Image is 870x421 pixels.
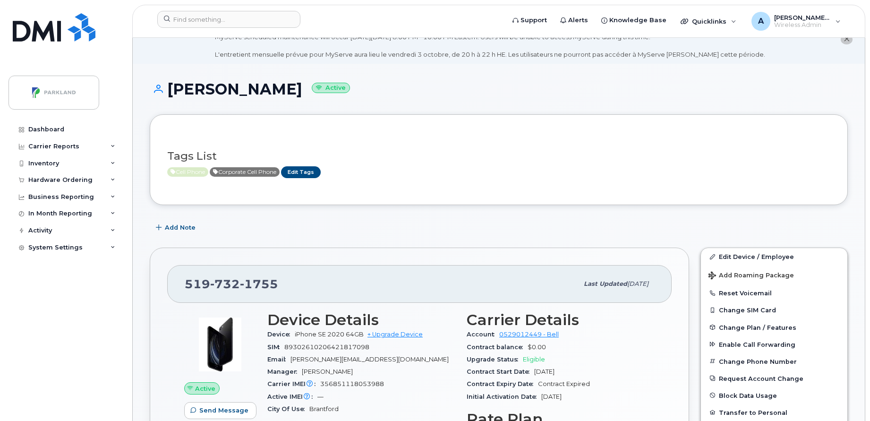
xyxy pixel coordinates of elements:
[506,11,554,30] a: Support
[210,167,280,177] span: Active
[701,284,847,301] button: Reset Voicemail
[708,272,794,281] span: Add Roaming Package
[267,380,320,387] span: Carrier IMEI
[290,356,449,363] span: [PERSON_NAME][EMAIL_ADDRESS][DOMAIN_NAME]
[267,405,309,412] span: City Of Use
[165,223,196,232] span: Add Note
[499,331,559,338] a: 0529012449 - Bell
[528,344,546,351] span: $0.00
[199,406,248,415] span: Send Message
[320,380,384,387] span: 356851118053988
[267,344,284,351] span: SIM
[467,344,528,351] span: Contract balance
[701,319,847,336] button: Change Plan / Features
[467,393,541,400] span: Initial Activation Date
[758,16,764,27] span: A
[167,150,830,162] h3: Tags List
[523,356,545,363] span: Eligible
[195,384,215,393] span: Active
[701,387,847,404] button: Block Data Usage
[719,341,795,348] span: Enable Call Forwarding
[295,331,364,338] span: iPhone SE 2020 64GB
[150,219,204,236] button: Add Note
[674,12,743,31] div: Quicklinks
[157,11,300,28] input: Find something...
[215,33,765,59] div: MyServe scheduled maintenance will occur [DATE][DATE] 8:00 PM - 10:00 PM Eastern. Users will be u...
[367,331,423,338] a: + Upgrade Device
[210,277,240,291] span: 732
[467,380,538,387] span: Contract Expiry Date
[701,353,847,370] button: Change Phone Number
[692,17,726,25] span: Quicklinks
[150,81,848,97] h1: [PERSON_NAME]
[609,16,666,25] span: Knowledge Base
[595,11,673,30] a: Knowledge Base
[774,14,831,21] span: [PERSON_NAME][EMAIL_ADDRESS][PERSON_NAME][DOMAIN_NAME]
[701,248,847,265] a: Edit Device / Employee
[554,11,595,30] a: Alerts
[167,167,208,177] span: Active
[467,368,534,375] span: Contract Start Date
[701,404,847,421] button: Transfer to Personal
[240,277,278,291] span: 1755
[312,83,350,94] small: Active
[317,393,324,400] span: —
[302,368,353,375] span: [PERSON_NAME]
[745,12,847,31] div: Abisheik.Thiyagarajan@parkland.ca
[267,356,290,363] span: Email
[267,368,302,375] span: Manager
[541,393,562,400] span: [DATE]
[281,166,321,178] a: Edit Tags
[467,331,499,338] span: Account
[267,331,295,338] span: Device
[627,280,648,287] span: [DATE]
[185,277,278,291] span: 519
[701,265,847,284] button: Add Roaming Package
[192,316,248,373] img: image20231002-3703462-2fle3a.jpeg
[284,344,369,351] span: 89302610206421817098
[774,21,831,29] span: Wireless Admin
[701,301,847,318] button: Change SIM Card
[701,370,847,387] button: Request Account Change
[568,16,588,25] span: Alerts
[841,34,853,44] button: close notification
[534,368,554,375] span: [DATE]
[467,311,655,328] h3: Carrier Details
[584,280,627,287] span: Last updated
[267,393,317,400] span: Active IMEI
[538,380,590,387] span: Contract Expired
[267,311,455,328] h3: Device Details
[309,405,339,412] span: Brantford
[701,336,847,353] button: Enable Call Forwarding
[184,402,256,419] button: Send Message
[719,324,796,331] span: Change Plan / Features
[520,16,547,25] span: Support
[467,356,523,363] span: Upgrade Status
